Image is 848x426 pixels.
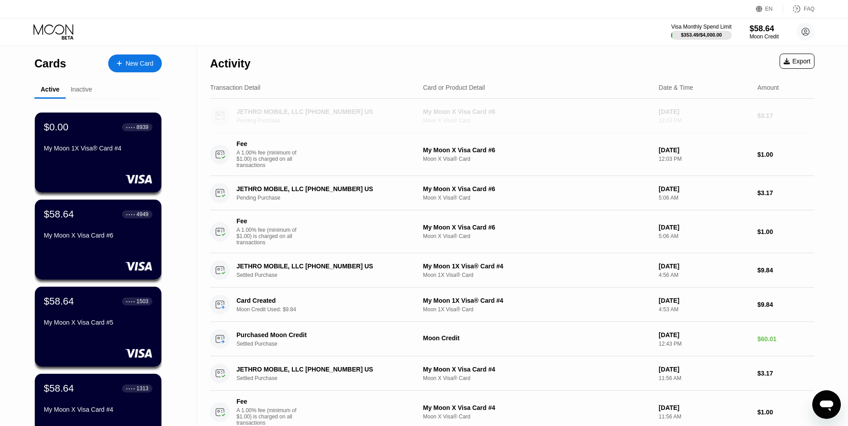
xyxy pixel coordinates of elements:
div: $58.64 [44,296,74,307]
div: [DATE] [659,185,751,192]
div: 11:56 AM [659,375,751,381]
div: Amount [757,84,779,91]
div: Moon X Visa® Card [423,156,651,162]
div: $58.64 [750,24,779,33]
div: JETHRO MOBILE, LLC [PHONE_NUMBER] USPending PurchaseMy Moon X Visa Card #6Moon X Visa® Card[DATE]... [210,176,814,210]
div: 12:43 PM [659,341,751,347]
div: FAQ [783,4,814,13]
div: $353.49 / $4,000.00 [681,32,722,38]
div: Activity [210,57,250,70]
div: Purchased Moon Credit [236,331,409,338]
div: Fee [236,398,299,405]
div: My Moon X Visa Card #6 [423,224,651,231]
div: EN [756,4,783,13]
div: Pending Purchase [236,195,422,201]
div: FAQ [804,6,814,12]
div: My Moon X Visa Card #4 [423,366,651,373]
div: Moon Credit Used: $9.84 [236,306,422,313]
div: $0.00 [44,121,68,133]
div: Inactive [71,86,92,93]
div: New Card [108,54,162,72]
div: 4:56 AM [659,272,751,278]
div: 5:06 AM [659,195,751,201]
div: [DATE] [659,331,751,338]
div: Export [784,58,810,65]
div: ● ● ● ● [126,300,135,303]
div: Moon 1X Visa® Card [423,306,651,313]
div: Settled Purchase [236,341,422,347]
div: [DATE] [659,404,751,411]
div: $58.64 [44,209,74,220]
div: My Moon X Visa Card #6 [423,146,651,154]
div: $58.64 [44,383,74,394]
div: $58.64● ● ● ●4949My Moon X Visa Card #6 [35,200,161,280]
div: [DATE] [659,366,751,373]
div: $1.00 [757,151,814,158]
div: JETHRO MOBILE, LLC [PHONE_NUMBER] US [236,366,409,373]
div: JETHRO MOBILE, LLC [PHONE_NUMBER] USPending PurchaseMy Moon X Visa Card #6Moon X Visa® Card[DATE]... [210,99,814,133]
div: [DATE] [659,297,751,304]
div: 1503 [136,298,148,305]
div: Moon X Visa® Card [423,413,651,420]
div: 4:53 AM [659,306,751,313]
div: $60.01 [757,335,814,342]
div: Purchased Moon CreditSettled PurchaseMoon Credit[DATE]12:43 PM$60.01 [210,322,814,356]
div: Moon X Visa® Card [423,117,651,124]
div: My Moon X Visa Card #6 [44,232,152,239]
div: $58.64● ● ● ●1503My Moon X Visa Card #5 [35,287,161,367]
div: 8939 [136,124,148,130]
div: $1.00 [757,228,814,235]
div: Visa Monthly Spend Limit [671,24,731,30]
div: Fee [236,140,299,147]
div: Moon X Visa® Card [423,375,651,381]
div: [DATE] [659,146,751,154]
div: My Moon X Visa Card #6 [423,108,651,115]
div: $0.00● ● ● ●8939My Moon 1X Visa® Card #4 [35,113,161,192]
div: JETHRO MOBILE, LLC [PHONE_NUMBER] USSettled PurchaseMy Moon X Visa Card #4Moon X Visa® Card[DATE]... [210,356,814,391]
div: $3.17 [757,189,814,196]
div: Export [780,54,814,69]
div: Cards [34,57,66,70]
div: JETHRO MOBILE, LLC [PHONE_NUMBER] US [236,108,409,115]
div: JETHRO MOBILE, LLC [PHONE_NUMBER] US [236,185,409,192]
div: [DATE] [659,108,751,115]
div: A 1.00% fee (minimum of $1.00) is charged on all transactions [236,407,304,426]
div: My Moon 1X Visa® Card #4 [44,145,152,152]
div: My Moon X Visa Card #6 [423,185,651,192]
div: ● ● ● ● [126,126,135,129]
div: Transaction Detail [210,84,260,91]
div: $3.17 [757,370,814,377]
div: Date & Time [659,84,693,91]
div: Card CreatedMoon Credit Used: $9.84My Moon 1X Visa® Card #4Moon 1X Visa® Card[DATE]4:53 AM$9.84 [210,288,814,322]
div: [DATE] [659,224,751,231]
div: 5:06 AM [659,233,751,239]
div: Active [41,86,59,93]
div: 4949 [136,211,148,217]
div: ● ● ● ● [126,387,135,390]
div: My Moon X Visa Card #4 [44,406,152,413]
div: JETHRO MOBILE, LLC [PHONE_NUMBER] US [236,263,409,270]
div: FeeA 1.00% fee (minimum of $1.00) is charged on all transactionsMy Moon X Visa Card #6Moon X Visa... [210,210,814,253]
div: $1.00 [757,409,814,416]
iframe: Button to launch messaging window [812,390,841,419]
div: My Moon X Visa Card #4 [423,404,651,411]
div: 11:56 AM [659,413,751,420]
div: $9.84 [757,267,814,274]
div: A 1.00% fee (minimum of $1.00) is charged on all transactions [236,227,304,246]
div: Settled Purchase [236,272,422,278]
div: $3.17 [757,112,814,119]
div: A 1.00% fee (minimum of $1.00) is charged on all transactions [236,150,304,168]
div: Settled Purchase [236,375,422,381]
div: Moon 1X Visa® Card [423,272,651,278]
div: Moon Credit [423,334,651,342]
div: Pending Purchase [236,117,422,124]
div: Card Created [236,297,409,304]
div: FeeA 1.00% fee (minimum of $1.00) is charged on all transactionsMy Moon X Visa Card #6Moon X Visa... [210,133,814,176]
div: JETHRO MOBILE, LLC [PHONE_NUMBER] USSettled PurchaseMy Moon 1X Visa® Card #4Moon 1X Visa® Card[DA... [210,253,814,288]
div: 12:03 PM [659,117,751,124]
div: ● ● ● ● [126,213,135,216]
div: Moon X Visa® Card [423,233,651,239]
div: Card or Product Detail [423,84,485,91]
